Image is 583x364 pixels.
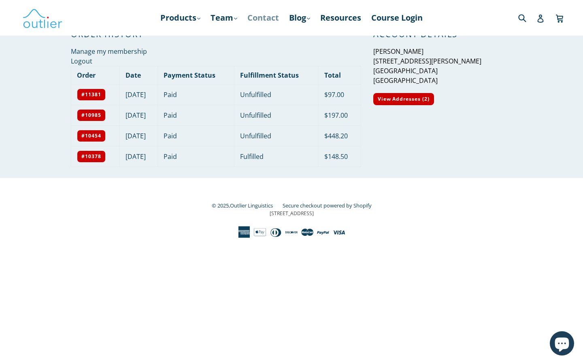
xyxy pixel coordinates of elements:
[367,11,427,25] a: Course Login
[119,84,158,105] td: [DATE]
[319,125,361,146] td: $448.20
[319,146,361,167] td: $148.50
[71,30,361,39] h2: Order History
[77,150,106,163] a: #10378
[316,11,365,25] a: Resources
[319,105,361,125] td: $197.00
[119,125,158,146] td: [DATE]
[234,66,319,84] th: Fulfillment Status
[158,84,234,105] td: Paid
[283,202,372,209] a: Secure checkout powered by Shopify
[234,105,319,125] td: Unfulfilled
[119,105,158,125] td: [DATE]
[77,130,106,142] a: #10454
[230,202,273,209] a: Outlier Linguistics
[234,125,319,146] td: Unfulfilled
[516,9,538,26] input: Search
[119,66,158,84] th: Date
[243,11,283,25] a: Contact
[71,47,147,56] a: Manage my membership
[319,66,361,84] th: Total
[319,84,361,105] td: $97.00
[158,146,234,167] td: Paid
[158,105,234,125] td: Paid
[71,57,92,66] a: Logout
[373,30,512,39] h2: Account Details
[77,109,106,121] a: #10985
[234,84,319,105] td: Unfulfilled
[22,6,63,30] img: Outlier Linguistics
[547,331,577,358] inbox-online-store-chat: Shopify online store chat
[71,210,512,217] p: [STREET_ADDRESS]
[373,47,512,85] p: [PERSON_NAME] [STREET_ADDRESS][PERSON_NAME] [GEOGRAPHIC_DATA] [GEOGRAPHIC_DATA]
[156,11,204,25] a: Products
[206,11,241,25] a: Team
[373,93,434,105] a: View Addresses (2)
[234,146,319,167] td: Fulfilled
[71,66,120,84] th: Order
[158,66,234,84] th: Payment Status
[212,202,281,209] small: © 2025,
[119,146,158,167] td: [DATE]
[158,125,234,146] td: Paid
[285,11,314,25] a: Blog
[77,89,106,101] a: #11381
